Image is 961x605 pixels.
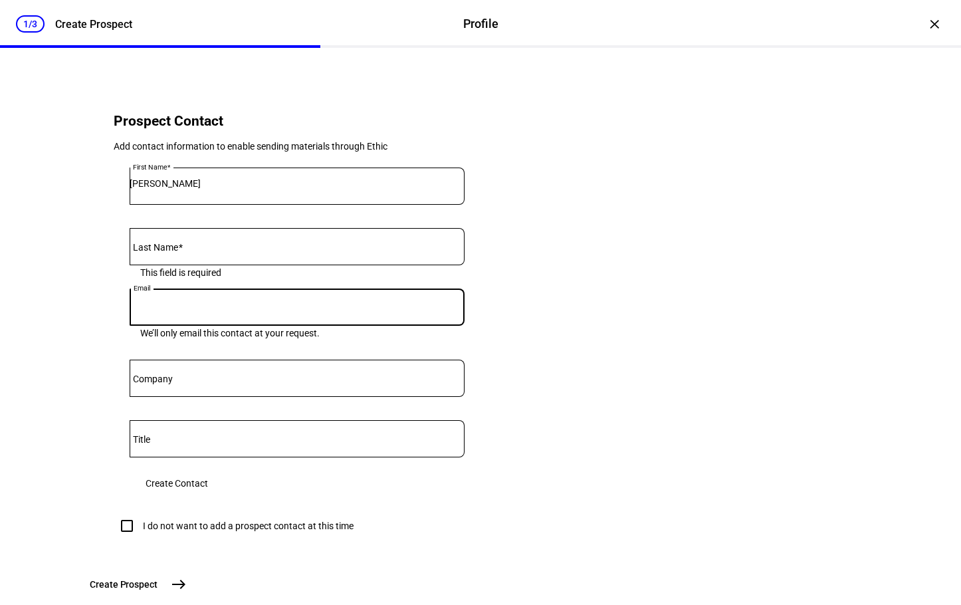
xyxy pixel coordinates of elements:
[140,267,221,278] div: This field is required
[114,141,480,152] div: Add contact information to enable sending materials through Ethic
[130,470,224,497] button: Create Contact
[16,15,45,33] div: 1/3
[146,470,208,497] span: Create Contact
[140,326,320,338] mat-hint: We’ll only email this contact at your request.
[924,13,945,35] div: ×
[143,521,354,531] div: I do not want to add a prospect contact at this time
[134,284,151,292] mat-label: Email
[133,434,150,445] mat-label: Title
[90,578,158,591] span: Create Prospect
[171,576,187,592] mat-icon: east
[133,242,178,253] mat-label: Last Name
[55,18,132,31] div: Create Prospect
[133,374,173,384] mat-label: Company
[114,113,480,129] h2: Prospect Contact
[133,163,167,171] mat-label: First Name
[463,15,498,33] div: Profile
[82,571,192,598] button: Create Prospect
